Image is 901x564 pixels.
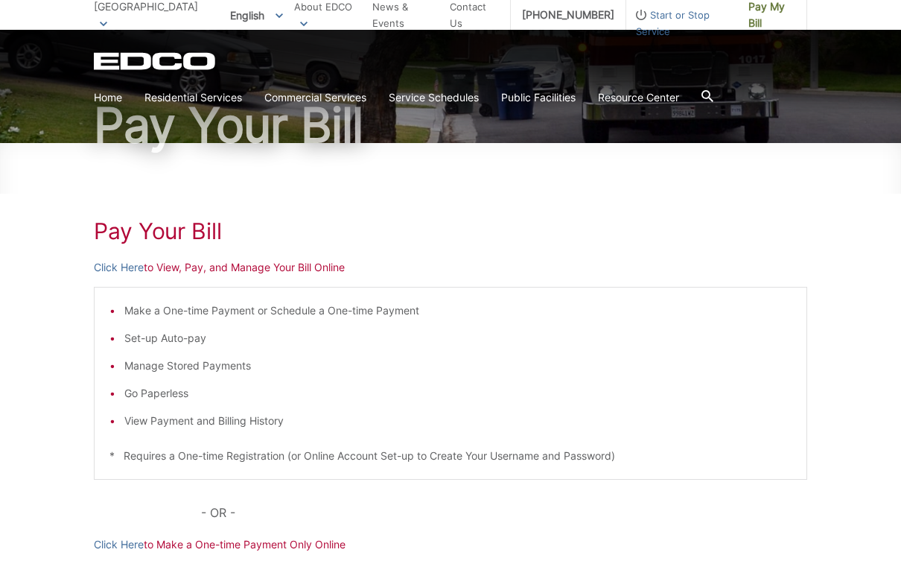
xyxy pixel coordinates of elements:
[94,536,807,553] p: to Make a One-time Payment Only Online
[219,3,294,28] span: English
[94,218,807,244] h1: Pay Your Bill
[94,101,807,149] h1: Pay Your Bill
[94,259,807,276] p: to View, Pay, and Manage Your Bill Online
[124,358,792,374] li: Manage Stored Payments
[109,448,792,464] p: * Requires a One-time Registration (or Online Account Set-up to Create Your Username and Password)
[124,413,792,429] li: View Payment and Billing History
[598,89,679,106] a: Resource Center
[124,330,792,346] li: Set-up Auto-pay
[94,536,144,553] a: Click Here
[124,385,792,402] li: Go Paperless
[501,89,576,106] a: Public Facilities
[94,89,122,106] a: Home
[124,302,792,319] li: Make a One-time Payment or Schedule a One-time Payment
[264,89,366,106] a: Commercial Services
[389,89,479,106] a: Service Schedules
[94,52,217,70] a: EDCD logo. Return to the homepage.
[201,502,807,523] p: - OR -
[144,89,242,106] a: Residential Services
[94,259,144,276] a: Click Here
